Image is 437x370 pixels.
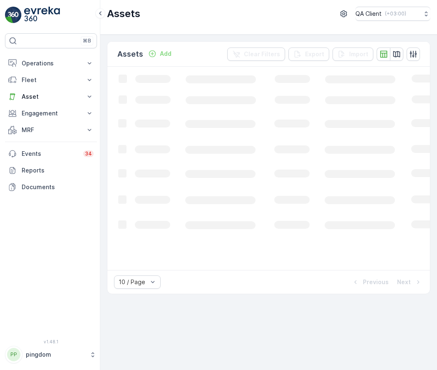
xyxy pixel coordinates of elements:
[244,50,280,58] p: Clear Filters
[355,7,430,21] button: QA Client(+03:00)
[22,59,80,67] p: Operations
[5,179,97,195] a: Documents
[349,50,368,58] p: Import
[363,278,389,286] p: Previous
[5,122,97,138] button: MRF
[5,346,97,363] button: PPpingdom
[5,7,22,23] img: logo
[24,7,60,23] img: logo_light-DOdMpM7g.png
[22,109,80,117] p: Engagement
[227,47,285,61] button: Clear Filters
[22,76,80,84] p: Fleet
[22,183,94,191] p: Documents
[7,348,20,361] div: PP
[85,150,92,157] p: 34
[396,277,423,287] button: Next
[385,10,406,17] p: ( +03:00 )
[107,7,140,20] p: Assets
[5,88,97,105] button: Asset
[355,10,382,18] p: QA Client
[26,350,85,359] p: pingdom
[5,72,97,88] button: Fleet
[22,126,80,134] p: MRF
[288,47,329,61] button: Export
[22,92,80,101] p: Asset
[160,50,171,58] p: Add
[83,37,91,44] p: ⌘B
[5,55,97,72] button: Operations
[145,49,175,59] button: Add
[305,50,324,58] p: Export
[22,150,78,158] p: Events
[5,339,97,344] span: v 1.48.1
[117,48,143,60] p: Assets
[5,162,97,179] a: Reports
[333,47,373,61] button: Import
[397,278,411,286] p: Next
[22,166,94,175] p: Reports
[5,105,97,122] button: Engagement
[5,145,97,162] a: Events34
[350,277,390,287] button: Previous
